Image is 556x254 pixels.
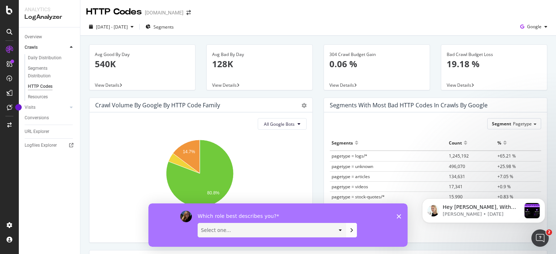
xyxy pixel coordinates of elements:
div: Visits [25,104,35,111]
p: 128K [212,58,307,70]
span: 2 [546,229,552,235]
a: Logfiles Explorer [25,142,75,149]
div: Crawl Volume by google by HTTP Code Family [95,102,220,109]
span: pagetype = logs/* [332,153,367,159]
div: LogAnalyzer [25,13,74,21]
text: 80.8% [207,191,219,196]
div: Count [449,137,462,148]
span: View Details [95,82,119,88]
span: Pagetype [513,121,532,127]
button: Google [517,21,550,33]
div: Segments Distribution [28,65,68,80]
text: 14.7% [183,150,195,155]
a: Visits [25,104,68,111]
div: Daily Distribution [28,54,62,62]
div: [DOMAIN_NAME] [145,9,184,16]
a: HTTP Codes [28,83,75,90]
iframe: Intercom live chat [531,229,549,247]
a: Overview [25,33,75,41]
p: 540K [95,58,190,70]
div: HTTP Codes [86,6,142,18]
div: arrow-right-arrow-left [186,10,191,15]
span: All Google Bots [264,121,295,127]
span: View Details [447,82,471,88]
span: View Details [212,82,237,88]
span: +65.21 % [497,153,516,159]
div: Tooltip anchor [15,104,22,111]
div: % [497,137,501,148]
div: URL Explorer [25,128,49,135]
svg: A chart. [95,135,304,219]
button: All Google Bots [258,118,307,130]
span: pagetype = unknown [332,163,373,169]
div: Resources [28,93,48,101]
div: 304 Crawl Budget Gain [329,51,424,58]
div: Avg Bad By Day [212,51,307,58]
button: [DATE] - [DATE] [86,21,136,33]
a: Daily Distribution [28,54,75,62]
div: Crawls [25,44,38,51]
span: Segment [492,121,511,127]
span: +25.98 % [497,163,516,169]
span: 134,631 [449,173,465,180]
span: 1,245,192 [449,153,469,159]
span: pagetype = articles [332,173,370,180]
span: 17,341 [449,184,463,190]
div: Segments with most bad HTTP codes in Crawls by google [330,102,488,109]
a: Resources [28,93,75,101]
div: Analytics [25,6,74,13]
div: gear [302,103,307,108]
div: Overview [25,33,42,41]
span: View Details [329,82,354,88]
span: Google [527,23,542,30]
div: Conversions [25,114,49,122]
span: [DATE] - [DATE] [96,24,128,30]
a: Crawls [25,44,68,51]
span: Segments [153,24,174,30]
span: +7.05 % [497,173,513,180]
iframe: Intercom notifications message [411,184,556,234]
iframe: Survey by Laura from Botify [148,203,408,247]
div: Logfiles Explorer [25,142,57,149]
span: pagetype = stock-quotes/* [332,194,385,200]
p: 19.18 % [447,58,542,70]
a: Conversions [25,114,75,122]
div: HTTP Codes [28,83,52,90]
span: +0.9 % [497,184,511,190]
div: Avg Good By Day [95,51,190,58]
a: URL Explorer [25,128,75,135]
div: Segments [332,137,353,148]
span: 496,070 [449,163,465,169]
p: 0.06 % [329,58,424,70]
div: Bad Crawl Budget Loss [447,51,542,58]
button: Segments [143,21,177,33]
a: Segments Distribution [28,65,75,80]
span: pagetype = videos [332,184,368,190]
